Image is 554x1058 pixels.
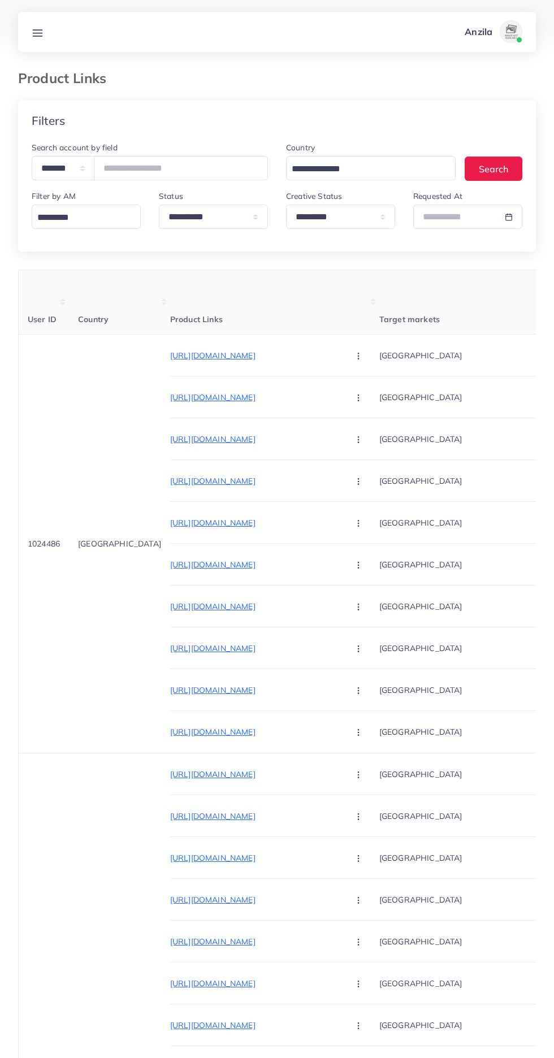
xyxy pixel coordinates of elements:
[379,719,549,745] p: [GEOGRAPHIC_DATA]
[379,803,549,829] p: [GEOGRAPHIC_DATA]
[379,384,549,410] p: [GEOGRAPHIC_DATA]
[379,761,549,787] p: [GEOGRAPHIC_DATA]
[379,970,549,996] p: [GEOGRAPHIC_DATA]
[379,314,440,324] span: Target markets
[32,205,141,229] div: Search for option
[170,935,340,948] p: [URL][DOMAIN_NAME]
[286,142,315,153] label: Country
[288,161,441,178] input: Search for option
[170,1018,340,1032] p: [URL][DOMAIN_NAME]
[286,190,342,202] label: Creative Status
[28,314,57,324] span: User ID
[28,539,60,549] span: 1024486
[18,70,115,86] h3: Product Links
[170,809,340,823] p: [URL][DOMAIN_NAME]
[458,20,527,43] a: Anzilaavatar
[465,25,492,38] p: Anzila
[379,929,549,954] p: [GEOGRAPHIC_DATA]
[170,391,340,404] p: [URL][DOMAIN_NAME]
[500,20,522,43] img: avatar
[33,209,134,227] input: Search for option
[170,683,340,697] p: [URL][DOMAIN_NAME]
[170,314,223,324] span: Product Links
[78,314,109,324] span: Country
[170,725,340,739] p: [URL][DOMAIN_NAME]
[170,558,340,571] p: [URL][DOMAIN_NAME]
[379,342,549,368] p: [GEOGRAPHIC_DATA]
[170,851,340,865] p: [URL][DOMAIN_NAME]
[170,768,340,781] p: [URL][DOMAIN_NAME]
[170,977,340,990] p: [URL][DOMAIN_NAME]
[379,552,549,577] p: [GEOGRAPHIC_DATA]
[170,893,340,907] p: [URL][DOMAIN_NAME]
[379,593,549,619] p: [GEOGRAPHIC_DATA]
[170,432,340,446] p: [URL][DOMAIN_NAME]
[465,157,522,181] button: Search
[286,156,456,180] div: Search for option
[32,114,65,128] h4: Filters
[413,190,462,202] label: Requested At
[170,641,340,655] p: [URL][DOMAIN_NAME]
[379,510,549,535] p: [GEOGRAPHIC_DATA]
[379,426,549,452] p: [GEOGRAPHIC_DATA]
[170,349,340,362] p: [URL][DOMAIN_NAME]
[379,887,549,912] p: [GEOGRAPHIC_DATA]
[170,516,340,530] p: [URL][DOMAIN_NAME]
[379,1012,549,1038] p: [GEOGRAPHIC_DATA]
[170,600,340,613] p: [URL][DOMAIN_NAME]
[32,142,118,153] label: Search account by field
[170,474,340,488] p: [URL][DOMAIN_NAME]
[379,677,549,703] p: [GEOGRAPHIC_DATA]
[379,845,549,870] p: [GEOGRAPHIC_DATA]
[32,190,76,202] label: Filter by AM
[379,635,549,661] p: [GEOGRAPHIC_DATA]
[159,190,183,202] label: Status
[78,537,161,550] p: [GEOGRAPHIC_DATA]
[379,468,549,493] p: [GEOGRAPHIC_DATA]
